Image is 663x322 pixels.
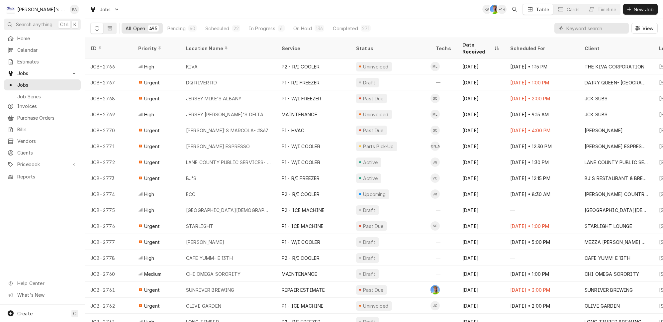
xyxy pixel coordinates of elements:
div: [DATE] [457,250,505,266]
span: Urgent [144,286,160,293]
div: JOB-2766 [85,58,133,74]
div: [DATE] [457,74,505,90]
div: Mikah Levitt-Freimuth's Avatar [430,110,440,119]
div: [DATE] • 1:00 PM [505,218,579,234]
div: [DATE] [457,186,505,202]
span: Urgent [144,239,160,246]
div: Parts Pick-Up [362,143,395,150]
div: Timeline [598,6,616,13]
span: Help Center [17,280,77,287]
a: Purchase Orders [4,112,81,123]
div: JOB-2768 [85,90,133,106]
span: High [144,255,154,262]
span: K [73,21,76,28]
span: High [144,207,154,214]
div: JERSEY [PERSON_NAME]'S DELTA [186,111,263,118]
span: Invoices [17,103,77,110]
div: GA [430,285,440,294]
div: [DATE] • 12:15 PM [505,170,579,186]
a: Calendar [4,45,81,55]
div: 495 [149,25,157,32]
div: Active [362,175,379,182]
div: SUNRIVER BREWING [186,286,235,293]
span: Jobs [17,70,67,77]
div: [GEOGRAPHIC_DATA][DEMOGRAPHIC_DATA] [585,207,648,214]
div: All Open [126,25,145,32]
span: Urgent [144,175,160,182]
div: Status [356,45,424,52]
div: Steven Cramer's Avatar [430,126,440,135]
div: Upcoming [362,191,387,198]
div: Clay's Refrigeration's Avatar [6,5,15,14]
div: JCK SUBS [585,95,608,102]
div: Past Due [362,127,385,134]
div: JOB-2762 [85,298,133,314]
div: Korey Austin's Avatar [70,5,79,14]
div: [GEOGRAPHIC_DATA][DEMOGRAPHIC_DATA] [186,207,271,214]
div: Cards [567,6,580,13]
div: 271 [362,25,369,32]
div: P1 - W/I COOLER [282,143,320,150]
span: Urgent [144,159,160,166]
span: Jobs [100,6,111,13]
span: High [144,111,154,118]
div: Active [362,159,379,166]
span: C [73,310,76,317]
div: P2 - R/I COOLER [282,255,320,262]
div: [DATE] [457,202,505,218]
div: JERSEY MIKE'S ALBANY [186,95,241,102]
span: New Job [632,6,655,13]
a: Estimates [4,56,81,67]
div: Date Received [462,41,493,55]
div: Steven Cramer's Avatar [430,94,440,103]
div: Steven Cramer's Avatar [430,221,440,231]
a: Vendors [4,136,81,147]
span: Pricebook [17,161,67,168]
span: View [641,25,655,32]
div: DQ RIVER RD [186,79,217,86]
div: JOB-2777 [85,234,133,250]
span: Purchase Orders [17,114,77,121]
div: Scheduled For [510,45,573,52]
span: High [144,63,154,70]
div: [DATE] [457,298,505,314]
div: STARLIGHT LOUNGE [585,223,632,230]
span: Ctrl [60,21,69,28]
a: Jobs [4,79,81,90]
button: View [631,23,658,34]
div: [PERSON_NAME] ESPRESSO [585,143,648,150]
div: [DATE] • 8:30 AM [505,186,579,202]
div: P1 - ICE MACHINE [282,302,324,309]
span: Medium [144,270,161,277]
div: MAINTENANCE [282,270,317,277]
div: Table [536,6,549,13]
a: Reports [4,171,81,182]
div: — [505,250,579,266]
span: Urgent [144,127,160,134]
div: — [430,250,457,266]
div: BJ'S [186,175,197,182]
span: Urgent [144,223,160,230]
div: JOB-2772 [85,154,133,170]
span: Urgent [144,143,160,150]
div: [PERSON_NAME] [585,127,623,134]
span: Urgent [144,302,160,309]
span: Vendors [17,138,77,145]
div: SC [430,94,440,103]
a: Job Series [4,91,81,102]
div: Uninvoiced [362,111,389,118]
span: Search anything [16,21,52,28]
div: [PERSON_NAME] [186,239,224,246]
div: Location Name [186,45,270,52]
div: ML [430,62,440,71]
div: Scheduled [205,25,229,32]
div: CHI OMEGA SORORITY [585,270,639,277]
div: Service [282,45,344,52]
div: Mikah Levitt-Freimuth's Avatar [430,62,440,71]
div: P1 - R/I FREEZER [282,79,320,86]
div: [PERSON_NAME] COUNTRY CLUB [585,191,648,198]
a: Clients [4,147,81,158]
a: Go to What's New [4,289,81,300]
span: Create [17,311,33,316]
div: Past Due [362,95,385,102]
